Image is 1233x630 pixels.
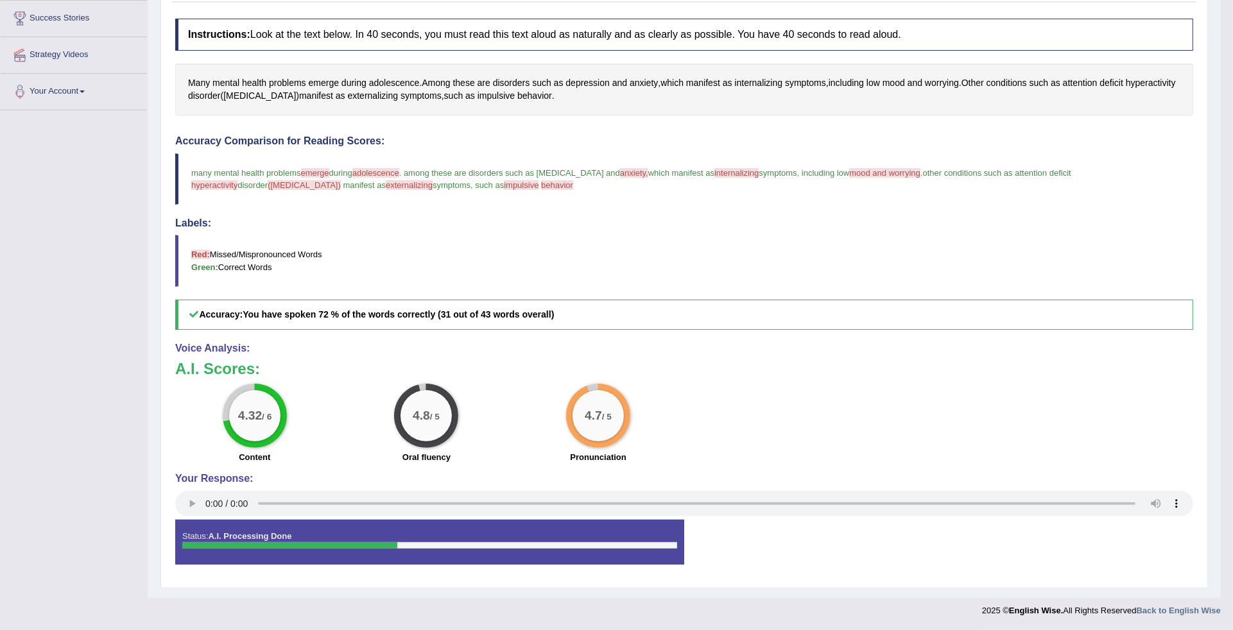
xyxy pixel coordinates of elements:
[413,409,431,423] big: 4.8
[175,520,684,565] div: Status:
[175,360,260,377] b: A.I. Scores:
[212,76,239,90] span: Click to see word definition
[262,412,272,421] small: / 6
[504,180,539,190] span: impulsive
[982,598,1221,617] div: 2025 © All Rights Reserved
[175,135,1193,147] h4: Accuracy Comparison for Reading Scores:
[925,76,959,90] span: Click to see word definition
[191,262,218,272] b: Green:
[348,89,399,103] span: Click to see word definition
[630,76,658,90] span: Click to see word definition
[175,64,1193,115] div: . , , . ( ) , .
[785,76,826,90] span: Click to see word definition
[517,89,552,103] span: Click to see word definition
[268,180,341,190] span: ([MEDICAL_DATA])
[269,76,306,90] span: Click to see word definition
[175,300,1193,330] h5: Accuracy:
[920,168,923,178] span: .
[849,168,920,178] span: mood and worrying
[402,451,451,463] label: Oral fluency
[660,76,684,90] span: Click to see word definition
[175,19,1193,51] h4: Look at the text below. In 40 seconds, you must read this text aloud as naturally and as clearly ...
[329,168,352,178] span: during
[191,168,301,178] span: many mental health problems
[343,180,386,190] span: manifest as
[867,76,880,90] span: Click to see word definition
[1099,76,1123,90] span: Click to see word definition
[532,76,551,90] span: Click to see word definition
[620,168,648,178] span: anxiety,
[470,180,473,190] span: ,
[175,235,1193,286] blockquote: Missed/Mispronounced Words Correct Words
[1030,76,1049,90] span: Click to see word definition
[237,180,268,190] span: disorder
[493,76,530,90] span: Click to see word definition
[829,76,864,90] span: Click to see word definition
[175,473,1193,484] h4: Your Response:
[453,76,475,90] span: Click to see word definition
[802,168,849,178] span: including low
[175,343,1193,354] h4: Voice Analysis:
[554,76,564,90] span: Click to see word definition
[433,180,470,190] span: symptoms
[565,76,610,90] span: Click to see word definition
[401,89,442,103] span: Click to see word definition
[883,76,905,90] span: Click to see word definition
[1051,76,1060,90] span: Click to see word definition
[570,451,626,463] label: Pronunciation
[686,76,720,90] span: Click to see word definition
[352,168,399,178] span: adolescence
[1,74,147,106] a: Your Account
[430,412,440,421] small: / 5
[191,180,237,190] span: hyperactivity
[336,89,345,103] span: Click to see word definition
[648,168,714,178] span: which manifest as
[422,76,450,90] span: Click to see word definition
[188,29,250,40] b: Instructions:
[1009,606,1063,615] strong: English Wise.
[1063,76,1098,90] span: Click to see word definition
[723,76,732,90] span: Click to see word definition
[242,76,266,90] span: Click to see word definition
[188,89,221,103] span: Click to see word definition
[369,76,420,90] span: Click to see word definition
[478,76,490,90] span: Click to see word definition
[759,168,797,178] span: symptoms
[987,76,1027,90] span: Click to see word definition
[223,89,296,103] span: Click to see word definition
[797,168,800,178] span: ,
[243,309,554,319] b: You have spoken 72 % of the words correctly (31 out of 43 words overall)
[386,180,433,190] span: externalizing
[602,412,612,421] small: / 5
[475,180,504,190] span: such as
[238,409,262,423] big: 4.32
[961,76,984,90] span: Click to see word definition
[301,168,329,178] span: emerge
[208,531,291,541] strong: A.I. Processing Done
[239,451,270,463] label: Content
[735,76,783,90] span: Click to see word definition
[478,89,515,103] span: Click to see word definition
[341,76,366,90] span: Click to see word definition
[188,76,210,90] span: Click to see word definition
[1,1,147,33] a: Success Stories
[585,409,602,423] big: 4.7
[1126,76,1176,90] span: Click to see word definition
[444,89,463,103] span: Click to see word definition
[299,89,333,103] span: Click to see word definition
[399,168,620,178] span: . among these are disorders such as [MEDICAL_DATA] and
[908,76,922,90] span: Click to see word definition
[191,250,210,259] b: Red:
[612,76,627,90] span: Click to see word definition
[1,37,147,69] a: Strategy Videos
[923,168,1071,178] span: other conditions such as attention deficit
[465,89,475,103] span: Click to see word definition
[1137,606,1221,615] a: Back to English Wise
[309,76,339,90] span: Click to see word definition
[175,217,1193,229] h4: Labels:
[714,168,759,178] span: internalizing
[541,180,573,190] span: behavior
